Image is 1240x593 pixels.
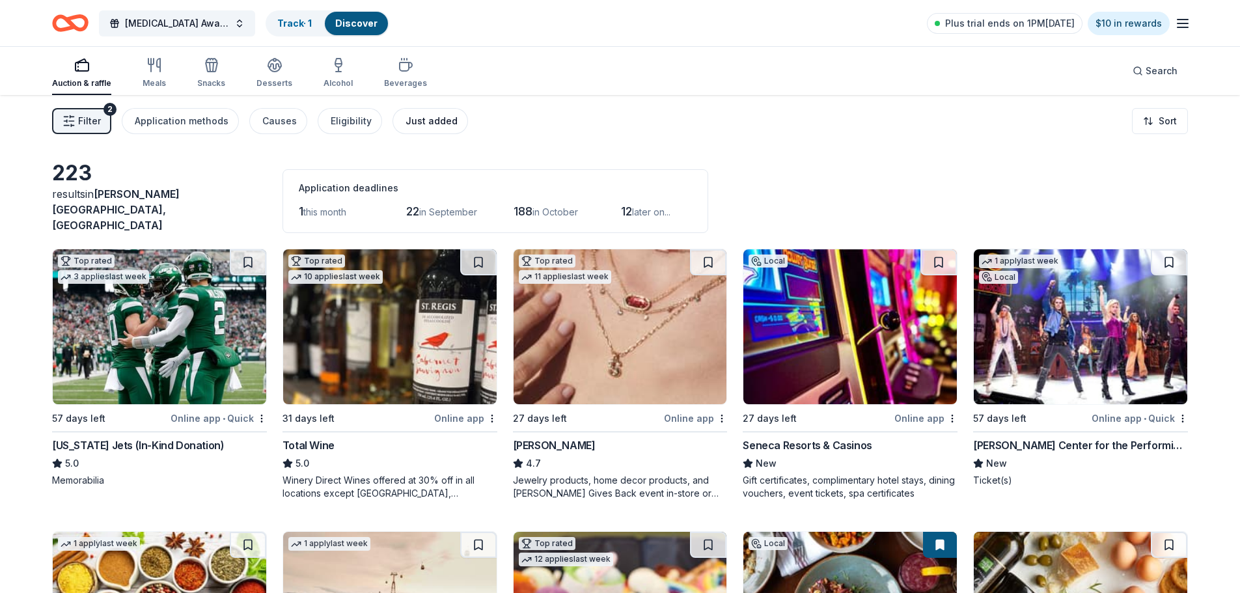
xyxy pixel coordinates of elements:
[282,411,335,426] div: 31 days left
[519,537,575,550] div: Top rated
[296,456,309,471] span: 5.0
[299,180,692,196] div: Application deadlines
[58,537,140,551] div: 1 apply last week
[58,270,149,284] div: 3 applies last week
[52,249,267,487] a: Image for New York Jets (In-Kind Donation)Top rated3 applieslast week57 days leftOnline app•Quick...
[171,410,267,426] div: Online app Quick
[1132,108,1188,134] button: Sort
[979,271,1018,284] div: Local
[974,249,1187,404] img: Image for Tilles Center for the Performing Arts
[262,113,297,129] div: Causes
[282,474,497,500] div: Winery Direct Wines offered at 30% off in all locations except [GEOGRAPHIC_DATA], [GEOGRAPHIC_DAT...
[103,103,117,116] div: 2
[52,187,180,232] span: in
[335,18,378,29] a: Discover
[526,456,541,471] span: 4.7
[519,553,613,566] div: 12 applies last week
[143,78,166,89] div: Meals
[384,78,427,89] div: Beverages
[945,16,1075,31] span: Plus trial ends on 1PM[DATE]
[266,10,389,36] button: Track· 1Discover
[52,187,180,232] span: [PERSON_NAME][GEOGRAPHIC_DATA], [GEOGRAPHIC_DATA]
[58,255,115,268] div: Top rated
[514,249,727,404] img: Image for Kendra Scott
[99,10,255,36] button: [MEDICAL_DATA] Awareness Raffle
[1092,410,1188,426] div: Online app Quick
[318,108,382,134] button: Eligibility
[52,8,89,38] a: Home
[973,249,1188,487] a: Image for Tilles Center for the Performing Arts1 applylast weekLocal57 days leftOnline app•Quick[...
[52,186,267,233] div: results
[632,206,670,217] span: later on...
[122,108,239,134] button: Application methods
[288,537,370,551] div: 1 apply last week
[434,410,497,426] div: Online app
[135,113,228,129] div: Application methods
[513,249,728,500] a: Image for Kendra ScottTop rated11 applieslast week27 days leftOnline app[PERSON_NAME]4.7Jewelry p...
[749,537,788,550] div: Local
[256,78,292,89] div: Desserts
[288,270,383,284] div: 10 applies last week
[52,160,267,186] div: 223
[52,108,111,134] button: Filter2
[749,255,788,268] div: Local
[743,249,958,500] a: Image for Seneca Resorts & CasinosLocal27 days leftOnline appSeneca Resorts & CasinosNewGift cert...
[743,437,872,453] div: Seneca Resorts & Casinos
[973,411,1026,426] div: 57 days left
[1144,413,1146,424] span: •
[288,255,345,268] div: Top rated
[282,249,497,500] a: Image for Total WineTop rated10 applieslast week31 days leftOnline appTotal Wine5.0Winery Direct ...
[52,474,267,487] div: Memorabilia
[78,113,101,129] span: Filter
[283,249,497,404] img: Image for Total Wine
[393,108,468,134] button: Just added
[406,204,419,218] span: 22
[65,456,79,471] span: 5.0
[973,474,1188,487] div: Ticket(s)
[52,437,224,453] div: [US_STATE] Jets (In-Kind Donation)
[53,249,266,404] img: Image for New York Jets (In-Kind Donation)
[223,413,225,424] span: •
[282,437,335,453] div: Total Wine
[513,411,567,426] div: 27 days left
[514,204,532,218] span: 188
[406,113,458,129] div: Just added
[52,411,105,426] div: 57 days left
[664,410,727,426] div: Online app
[52,52,111,95] button: Auction & raffle
[927,13,1082,34] a: Plus trial ends on 1PM[DATE]
[513,474,728,500] div: Jewelry products, home decor products, and [PERSON_NAME] Gives Back event in-store or online (or ...
[52,78,111,89] div: Auction & raffle
[331,113,372,129] div: Eligibility
[743,474,958,500] div: Gift certificates, complimentary hotel stays, dining vouchers, event tickets, spa certificates
[303,206,346,217] span: this month
[532,206,578,217] span: in October
[419,206,477,217] span: in September
[324,78,353,89] div: Alcohol
[197,78,225,89] div: Snacks
[1088,12,1170,35] a: $10 in rewards
[1122,58,1188,84] button: Search
[743,411,797,426] div: 27 days left
[986,456,1007,471] span: New
[299,204,303,218] span: 1
[256,52,292,95] button: Desserts
[519,270,611,284] div: 11 applies last week
[384,52,427,95] button: Beverages
[197,52,225,95] button: Snacks
[979,255,1061,268] div: 1 apply last week
[894,410,958,426] div: Online app
[143,52,166,95] button: Meals
[519,255,575,268] div: Top rated
[1146,63,1178,79] span: Search
[513,437,596,453] div: [PERSON_NAME]
[743,249,957,404] img: Image for Seneca Resorts & Casinos
[621,204,632,218] span: 12
[324,52,353,95] button: Alcohol
[125,16,229,31] span: [MEDICAL_DATA] Awareness Raffle
[756,456,777,471] span: New
[277,18,312,29] a: Track· 1
[973,437,1188,453] div: [PERSON_NAME] Center for the Performing Arts
[1159,113,1177,129] span: Sort
[249,108,307,134] button: Causes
